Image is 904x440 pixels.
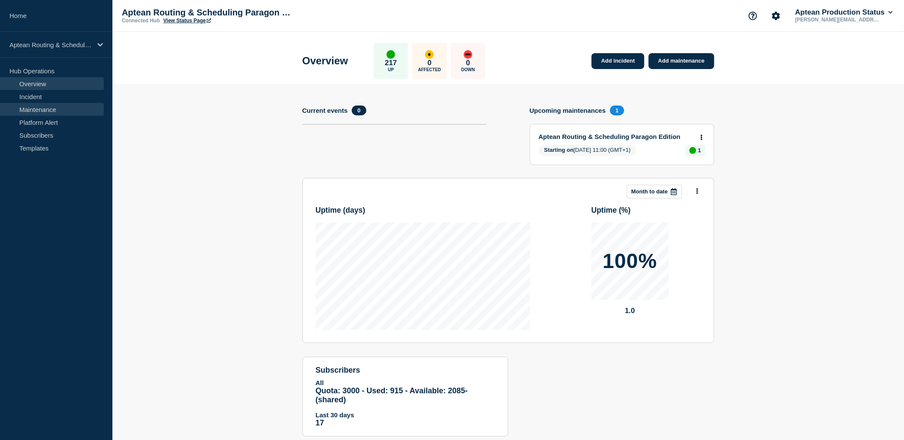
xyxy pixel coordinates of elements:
span: Quota: 3000 - Used: 915 - Available: 2085 - (shared) [316,386,468,404]
p: 100% [603,251,657,271]
a: View Status Page [163,18,211,24]
p: 0 [466,59,470,67]
p: Last 30 days [316,411,495,419]
div: up [387,50,395,59]
p: Aptean Routing & Scheduling Paragon Edition [9,41,92,48]
div: affected [425,50,434,59]
p: All [316,379,495,386]
div: down [464,50,472,59]
p: Down [461,67,475,72]
p: 0 [428,59,432,67]
p: 1.0 [592,307,669,315]
a: Add maintenance [649,53,714,69]
p: 17 [316,419,495,428]
a: Add incident [592,53,644,69]
h3: Uptime ( % ) [592,206,631,215]
button: Month to date [627,185,682,199]
button: Aptean Production Status [794,8,895,17]
button: Account settings [767,7,785,25]
span: [DATE] 11:00 (GMT+1) [539,145,637,156]
h4: subscribers [316,366,495,375]
h4: Upcoming maintenances [530,107,606,114]
p: 1 [698,147,701,154]
p: Month to date [632,188,668,195]
p: 217 [385,59,397,67]
p: Up [388,67,394,72]
button: Support [744,7,762,25]
p: Aptean Routing & Scheduling Paragon Edition [122,8,293,18]
p: Affected [418,67,441,72]
span: 1 [610,105,624,115]
h3: Uptime ( days ) [316,206,366,215]
span: 0 [352,105,366,115]
div: up [689,147,696,154]
p: Connected Hub [122,18,160,24]
span: Starting on [544,147,574,153]
h1: Overview [302,55,348,67]
p: [PERSON_NAME][EMAIL_ADDRESS][DOMAIN_NAME] [794,17,883,23]
a: Aptean Routing & Scheduling Paragon Edition [539,133,694,140]
h4: Current events [302,107,348,114]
